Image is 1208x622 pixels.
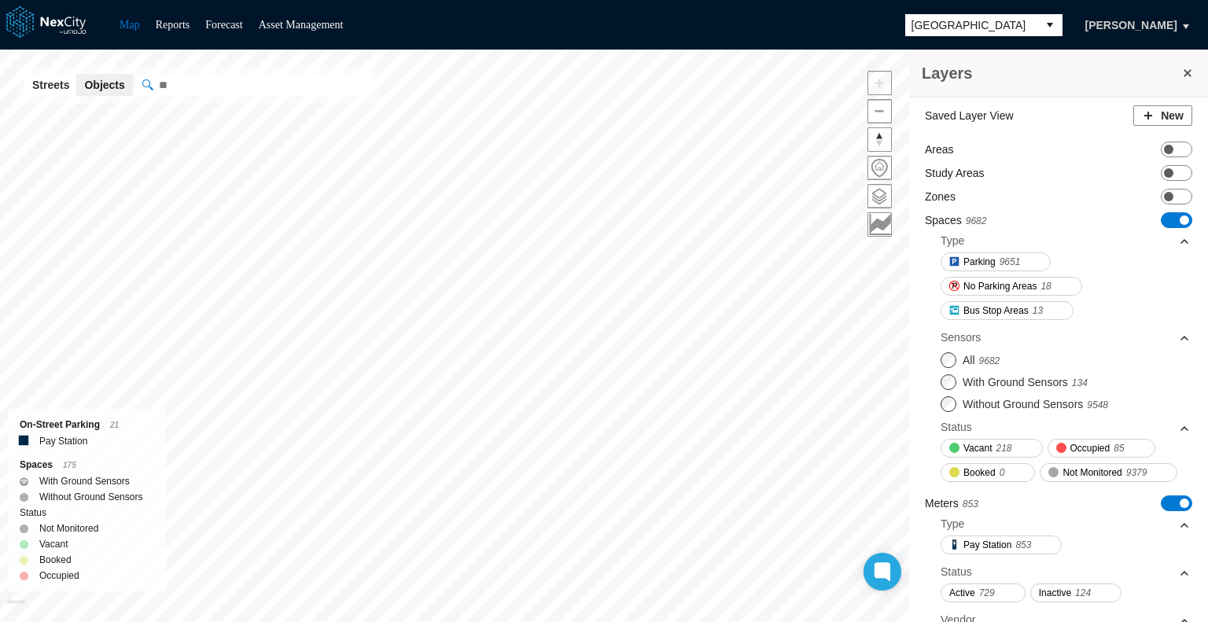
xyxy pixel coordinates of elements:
[922,62,1180,84] h3: Layers
[925,212,986,229] label: Spaces
[1039,585,1071,601] span: Inactive
[1030,583,1121,602] button: Inactive124
[963,374,1088,390] label: With Ground Sensors
[966,215,987,226] span: 9682
[925,189,956,204] label: Zones
[1033,303,1043,318] span: 13
[1037,14,1063,36] button: select
[941,301,1074,320] button: Bus Stop Areas13
[867,184,892,208] button: Layers management
[868,100,891,123] span: Zoom out
[867,71,892,95] button: Zoom in
[1000,465,1005,480] span: 0
[1040,463,1177,482] button: Not Monitored9379
[925,165,985,181] label: Study Areas
[7,599,25,617] a: Mapbox homepage
[979,585,995,601] span: 729
[20,417,154,433] div: On-Street Parking
[949,585,975,601] span: Active
[39,552,72,568] label: Booked
[941,329,981,345] div: Sensors
[1015,537,1031,553] span: 853
[941,463,1035,482] button: Booked0
[63,461,76,469] span: 175
[1126,465,1147,480] span: 9379
[39,433,87,449] label: Pay Station
[84,77,124,93] span: Objects
[912,17,1031,33] span: [GEOGRAPHIC_DATA]
[1063,465,1121,480] span: Not Monitored
[1075,585,1091,601] span: 124
[867,156,892,180] button: Home
[979,355,1000,366] span: 9682
[867,99,892,123] button: Zoom out
[39,473,130,489] label: With Ground Sensors
[39,521,98,536] label: Not Monitored
[941,229,1191,252] div: Type
[39,536,68,552] label: Vacant
[941,564,972,580] div: Status
[941,326,1191,349] div: Sensors
[1069,12,1194,39] button: [PERSON_NAME]
[20,457,154,473] div: Spaces
[941,439,1043,458] button: Vacant218
[1085,17,1177,33] span: [PERSON_NAME]
[941,277,1082,296] button: No Parking Areas18
[1161,108,1184,123] span: New
[941,536,1062,554] button: Pay Station853
[1040,278,1051,294] span: 18
[941,560,1191,583] div: Status
[963,537,1011,553] span: Pay Station
[156,19,190,31] a: Reports
[1000,254,1021,270] span: 9651
[963,440,992,456] span: Vacant
[963,254,996,270] span: Parking
[1087,399,1108,410] span: 9548
[941,516,964,532] div: Type
[39,568,79,583] label: Occupied
[996,440,1011,456] span: 218
[867,212,892,237] button: Key metrics
[963,303,1029,318] span: Bus Stop Areas
[963,499,978,510] span: 853
[941,252,1051,271] button: Parking9651
[925,495,978,512] label: Meters
[205,19,242,31] a: Forecast
[941,512,1191,536] div: Type
[963,278,1037,294] span: No Parking Areas
[1114,440,1124,456] span: 85
[941,419,972,435] div: Status
[110,421,119,429] span: 21
[963,352,1000,368] label: All
[925,142,954,157] label: Areas
[1070,440,1110,456] span: Occupied
[120,19,140,31] a: Map
[941,415,1191,439] div: Status
[32,77,69,93] span: Streets
[259,19,344,31] a: Asset Management
[39,489,142,505] label: Without Ground Sensors
[1072,377,1088,388] span: 134
[76,74,132,96] button: Objects
[963,396,1108,412] label: Without Ground Sensors
[868,128,891,151] span: Reset bearing to north
[24,74,77,96] button: Streets
[941,233,964,248] div: Type
[925,108,1014,123] label: Saved Layer View
[1133,105,1192,126] button: New
[963,465,996,480] span: Booked
[867,127,892,152] button: Reset bearing to north
[20,505,154,521] div: Status
[941,583,1026,602] button: Active729
[868,72,891,94] span: Zoom in
[1048,439,1155,458] button: Occupied85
